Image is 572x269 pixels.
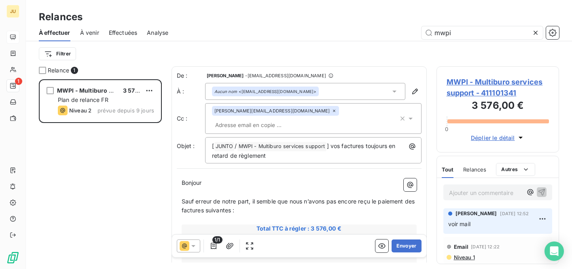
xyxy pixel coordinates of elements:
[177,114,205,123] label: Cc :
[39,47,76,60] button: Filtrer
[442,166,454,173] span: Tout
[177,72,205,80] span: De :
[207,73,244,78] span: [PERSON_NAME]
[214,108,330,113] span: [PERSON_NAME][EMAIL_ADDRESS][DOMAIN_NAME]
[447,76,549,98] span: MWPI - Multiburo services support - 411101341
[447,98,549,114] h3: 3 576,00 €
[57,87,157,94] span: MWPI - Multiburo services support
[182,198,417,214] span: Sauf erreur de notre part, il semble que nous n’avons pas encore reçu le paiement des factures su...
[69,107,91,114] span: Niveau 2
[471,133,515,142] span: Déplier le détail
[261,233,337,242] th: Retard
[212,119,305,131] input: Adresse email en copie ...
[422,26,543,39] input: Rechercher
[214,142,235,151] span: JUNTO
[212,142,397,159] span: ] vos factures toujours en retard de règlement
[496,163,535,176] button: Autres
[214,89,237,94] em: Aucun nom
[471,244,500,249] span: [DATE] 12:22
[468,133,527,142] button: Déplier le détail
[455,210,497,217] span: [PERSON_NAME]
[123,87,154,94] span: 3 576,00 €
[392,239,421,252] button: Envoyer
[182,179,202,186] span: Bonjour
[212,142,214,149] span: [
[58,96,108,103] span: Plan de relance FR
[544,241,564,261] div: Open Intercom Messenger
[15,78,22,85] span: 1
[6,5,19,18] div: JU
[245,73,326,78] span: - [EMAIL_ADDRESS][DOMAIN_NAME]
[48,66,69,74] span: Relance
[454,244,469,250] span: Email
[39,29,70,37] span: À effectuer
[97,107,154,114] span: prévue depuis 9 jours
[237,142,326,151] span: MWPI - Multiburo services support
[183,225,415,233] span: Total TTC à régler : 3 576,00 €
[338,233,415,242] th: Solde TTC
[147,29,168,37] span: Analyse
[71,67,78,74] span: 1
[6,251,19,264] img: Logo LeanPay
[39,10,83,24] h3: Relances
[235,142,237,149] span: /
[39,79,162,269] div: grid
[212,236,222,244] span: 1/1
[453,254,475,261] span: Niveau 1
[177,87,205,95] label: À :
[500,211,529,216] span: [DATE] 12:52
[463,166,486,173] span: Relances
[80,29,99,37] span: À venir
[177,142,195,149] span: Objet :
[445,126,448,132] span: 0
[109,29,138,37] span: Effectuées
[214,89,317,94] div: <[EMAIL_ADDRESS][DOMAIN_NAME]>
[448,220,470,227] span: voir mail
[184,233,260,242] th: Factures échues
